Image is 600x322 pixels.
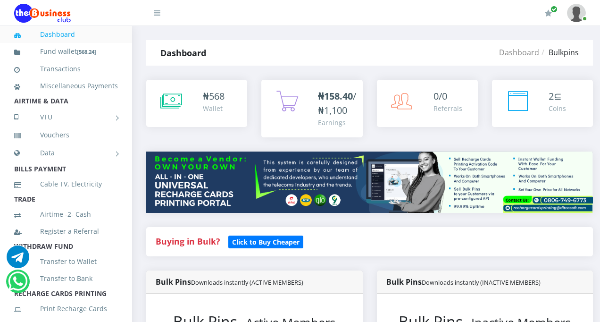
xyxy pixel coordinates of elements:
[14,251,118,272] a: Transfer to Wallet
[567,4,586,22] img: User
[433,90,447,102] span: 0/0
[8,277,27,293] a: Chat for support
[550,6,558,13] span: Renew/Upgrade Subscription
[14,75,118,97] a: Miscellaneous Payments
[14,173,118,195] a: Cable TV, Electricity
[14,41,118,63] a: Fund wallet[568.24]
[549,89,566,103] div: ⊆
[209,90,225,102] span: 568
[14,24,118,45] a: Dashboard
[499,47,539,58] a: Dashboard
[14,4,71,23] img: Logo
[545,9,552,17] i: Renew/Upgrade Subscription
[160,47,206,59] strong: Dashboard
[377,80,478,127] a: 0/0 Referrals
[318,90,356,117] span: /₦1,100
[14,298,118,320] a: Print Recharge Cards
[7,253,29,268] a: Chat for support
[14,141,118,165] a: Data
[191,278,303,287] small: Downloads instantly (ACTIVE MEMBERS)
[549,103,566,113] div: Coins
[146,152,593,213] img: multitenant_rcp.png
[14,58,118,80] a: Transactions
[203,103,225,113] div: Wallet
[14,105,118,129] a: VTU
[156,236,220,247] strong: Buying in Bulk?
[77,48,96,55] small: [ ]
[261,80,362,137] a: ₦158.40/₦1,100 Earnings
[14,124,118,146] a: Vouchers
[14,268,118,289] a: Transfer to Bank
[228,236,303,247] a: Click to Buy Cheaper
[386,277,541,287] strong: Bulk Pins
[14,220,118,242] a: Register a Referral
[232,237,300,246] b: Click to Buy Cheaper
[79,48,94,55] b: 568.24
[318,118,356,127] div: Earnings
[146,80,247,127] a: ₦568 Wallet
[539,47,579,58] li: Bulkpins
[422,278,541,287] small: Downloads instantly (INACTIVE MEMBERS)
[156,277,303,287] strong: Bulk Pins
[549,90,554,102] span: 2
[318,90,353,102] b: ₦158.40
[433,103,462,113] div: Referrals
[14,203,118,225] a: Airtime -2- Cash
[203,89,225,103] div: ₦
